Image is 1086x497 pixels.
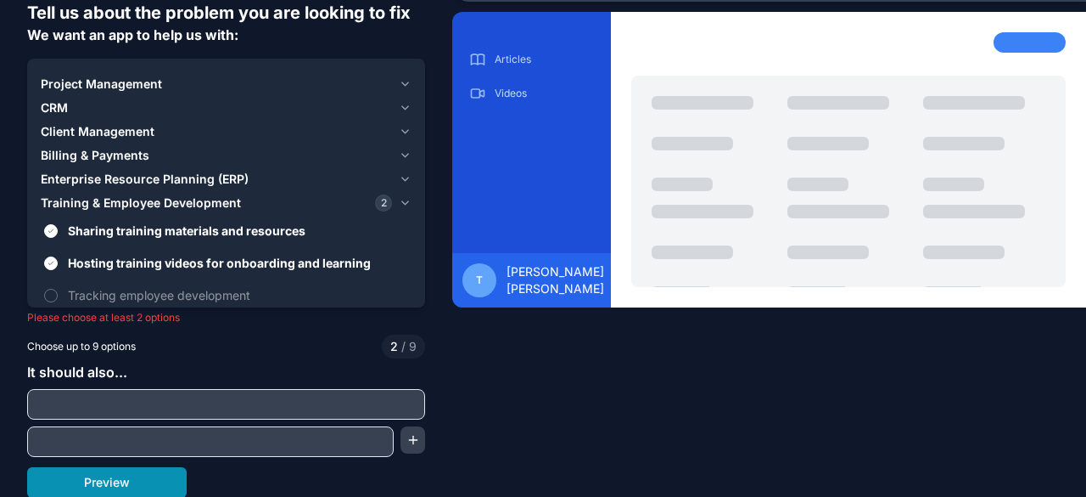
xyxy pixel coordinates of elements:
span: 2 [390,338,398,355]
button: Hosting training videos for onboarding and learning [44,257,58,270]
p: Please choose at least 2 options [27,311,425,325]
span: It should also... [27,364,127,381]
button: Project Management [41,72,411,96]
span: CRM [41,99,68,116]
button: Sharing training materials and resources [44,224,58,238]
button: Client Management [41,120,411,144]
h6: Tell us about the problem you are looking to fix [27,1,425,25]
button: Training & Employee Development2 [41,191,411,215]
span: Billing & Payments [41,147,149,164]
span: T [476,274,483,287]
span: Training & Employee Development [41,195,241,212]
button: Enterprise Resource Planning (ERP) [41,167,411,191]
span: Project Management [41,76,162,93]
div: scrollable content [466,46,597,240]
span: 9 [398,338,417,355]
button: CRM [41,96,411,120]
span: Hosting training videos for onboarding and learning [68,254,408,272]
span: We want an app to help us with: [27,26,238,43]
span: / [401,339,406,353]
p: Articles [495,53,594,66]
span: Client Management [41,123,154,140]
div: Training & Employee Development2 [41,215,411,311]
span: Sharing training materials and resources [68,222,408,240]
button: Tracking employee development [44,289,58,302]
p: Videos [495,87,594,100]
span: Choose up to 9 options [27,339,136,354]
button: Billing & Payments [41,144,411,167]
span: Tracking employee development [68,286,408,304]
span: [PERSON_NAME] [PERSON_NAME] [507,263,604,297]
span: Enterprise Resource Planning (ERP) [41,171,249,188]
span: 2 [375,195,392,212]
